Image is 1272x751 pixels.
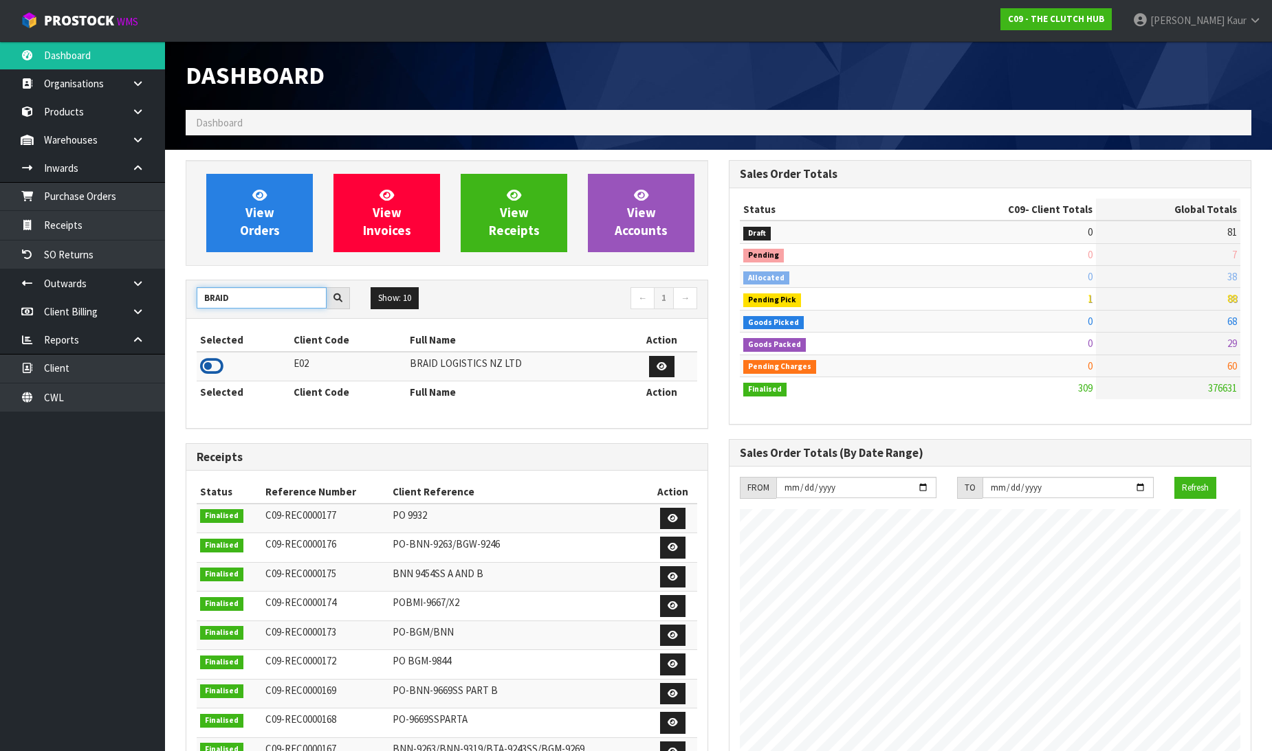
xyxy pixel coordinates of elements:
[1088,337,1093,350] span: 0
[740,447,1240,460] h3: Sales Order Totals (By Date Range)
[371,287,419,309] button: Show: 10
[1227,315,1237,328] span: 68
[1150,14,1225,27] span: [PERSON_NAME]
[673,287,697,309] a: →
[393,684,498,697] span: PO-BNN-9669SS PART B
[240,187,280,238] span: View Orders
[117,15,138,28] small: WMS
[1227,270,1237,283] span: 38
[654,287,674,309] a: 1
[197,381,290,403] th: Selected
[200,509,243,523] span: Finalised
[1088,315,1093,328] span: 0
[1088,359,1093,372] span: 0
[186,60,325,91] span: Dashboard
[1227,225,1237,238] span: 81
[406,329,627,351] th: Full Name
[290,381,406,403] th: Client Code
[406,381,627,403] th: Full Name
[1096,199,1240,221] th: Global Totals
[1088,292,1093,305] span: 1
[1227,14,1247,27] span: Kaur
[196,116,243,129] span: Dashboard
[200,597,243,611] span: Finalised
[1227,292,1237,305] span: 88
[262,481,389,503] th: Reference Number
[1227,337,1237,350] span: 29
[1088,248,1093,261] span: 0
[290,329,406,351] th: Client Code
[1088,270,1093,283] span: 0
[200,539,243,552] span: Finalised
[615,187,668,238] span: View Accounts
[957,477,983,499] div: TO
[363,187,411,238] span: View Invoices
[333,174,440,252] a: ViewInvoices
[1208,381,1237,394] span: 376631
[393,596,459,609] span: POBMI-9667/X2
[627,381,697,403] th: Action
[200,655,243,669] span: Finalised
[265,625,336,638] span: C09-REC0000173
[200,714,243,728] span: Finalised
[265,567,336,580] span: C09-REC0000175
[1078,381,1093,394] span: 309
[489,187,540,238] span: View Receipts
[457,287,697,311] nav: Page navigation
[406,352,627,381] td: BRAID LOGISTICS NZ LTD
[21,12,38,29] img: cube-alt.png
[393,567,483,580] span: BNN 9454SS A AND B
[1008,203,1025,216] span: C09
[265,684,336,697] span: C09-REC0000169
[197,287,327,309] input: Search clients
[743,293,801,307] span: Pending Pick
[743,338,806,352] span: Goods Packed
[44,12,114,30] span: ProStock
[743,383,787,396] span: Finalised
[648,481,697,503] th: Action
[197,451,697,464] h3: Receipts
[627,329,697,351] th: Action
[265,508,336,522] span: C09-REC0000177
[1227,359,1237,372] span: 60
[740,199,906,221] th: Status
[743,227,771,240] span: Draft
[740,168,1240,181] h3: Sales Order Totals
[200,568,243,581] span: Finalised
[740,477,776,499] div: FROM
[743,316,804,330] span: Goods Picked
[393,508,427,522] span: PO 9932
[906,199,1096,221] th: - Client Totals
[1008,13,1104,25] strong: C09 - THE CLUTCH HUB
[200,684,243,698] span: Finalised
[290,352,406,381] td: E02
[265,713,336,726] span: C09-REC0000168
[200,626,243,640] span: Finalised
[206,174,313,252] a: ViewOrders
[743,249,784,262] span: Pending
[393,713,468,726] span: PO-9669SSPARTA
[1174,477,1216,499] button: Refresh
[265,654,336,667] span: C09-REC0000172
[393,625,454,638] span: PO-BGM/BNN
[197,329,290,351] th: Selected
[1088,225,1093,238] span: 0
[265,596,336,609] span: C09-REC0000174
[1000,8,1112,30] a: C09 - THE CLUTCH HUB
[265,537,336,550] span: C09-REC0000176
[389,481,648,503] th: Client Reference
[393,537,500,550] span: PO-BNN-9263/BGW-9246
[588,174,694,252] a: ViewAccounts
[197,481,262,503] th: Status
[393,654,451,667] span: PO BGM-9844
[743,360,816,374] span: Pending Charges
[630,287,655,309] a: ←
[461,174,567,252] a: ViewReceipts
[1232,248,1237,261] span: 7
[743,271,789,285] span: Allocated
